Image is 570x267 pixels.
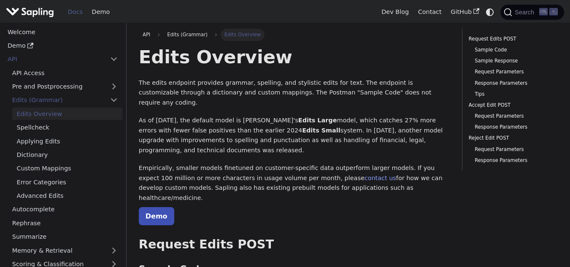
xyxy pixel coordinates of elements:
strong: Edits Small [302,127,340,134]
a: Sample Response [475,57,552,65]
a: Autocomplete [8,203,122,216]
a: Contact [413,5,446,19]
a: Advanced Edits [12,190,122,202]
a: Edits Overview [12,108,122,120]
p: Empirically, smaller models finetuned on customer-specific data outperform larger models. If you ... [139,163,450,203]
span: API [143,32,150,38]
a: Applying Edits [12,135,122,147]
p: As of [DATE], the default model is [PERSON_NAME]'s model, which catches 27% more errors with fewe... [139,116,450,156]
a: Response Parameters [475,123,552,131]
a: contact us [365,175,396,181]
strong: Edits Large [298,117,337,124]
kbd: K [549,8,558,16]
a: Error Categories [12,176,122,188]
h2: Request Edits POST [139,237,450,252]
a: Sample Code [475,46,552,54]
a: API [3,53,105,65]
h1: Edits Overview [139,46,450,68]
a: Edits (Grammar) [8,94,122,106]
a: Tips [475,90,552,98]
button: Switch between dark and light mode (currently system mode) [484,6,496,18]
nav: Breadcrumbs [139,29,450,40]
a: Demo [139,207,174,225]
span: Search [512,9,539,16]
a: API Access [8,67,122,79]
button: Collapse sidebar category 'API' [105,53,122,65]
a: Request Parameters [475,112,552,120]
a: Welcome [3,26,122,38]
a: Sapling.ai [6,6,57,18]
a: Request Parameters [475,146,552,154]
a: Dictionary [12,149,122,161]
a: Demo [3,40,122,52]
a: Response Parameters [475,156,552,165]
a: Response Parameters [475,79,552,87]
a: API [139,29,154,40]
a: Summarize [8,231,122,243]
span: Edits Overview [221,29,265,40]
a: Demo [87,5,114,19]
a: Rephrase [8,217,122,229]
a: Memory & Retrieval [8,244,122,256]
a: Spellcheck [12,121,122,134]
a: Pre and Postprocessing [8,81,122,93]
a: Docs [63,5,87,19]
a: Request Parameters [475,68,552,76]
span: Edits (Grammar) [163,29,211,40]
a: Request Edits POST [469,35,555,43]
a: GitHub [446,5,484,19]
button: Search (Ctrl+K) [500,5,564,20]
a: Reject Edit POST [469,134,555,142]
a: Custom Mappings [12,162,122,175]
a: Accept Edit POST [469,101,555,109]
img: Sapling.ai [6,6,54,18]
a: Dev Blog [377,5,413,19]
p: The edits endpoint provides grammar, spelling, and stylistic edits for text. The endpoint is cust... [139,78,450,108]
